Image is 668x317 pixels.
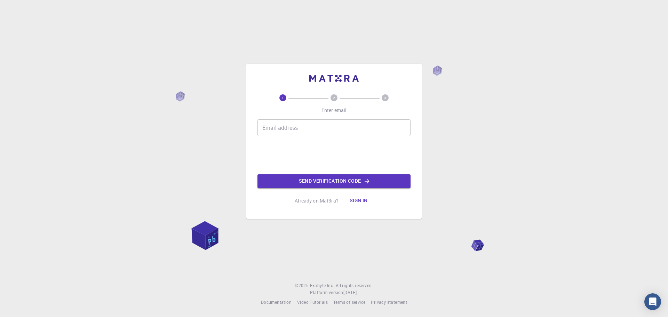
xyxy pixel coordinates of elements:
span: Terms of service [333,299,365,305]
span: Platform version [310,289,343,296]
a: Documentation [261,299,292,306]
a: [DATE]. [343,289,358,296]
text: 3 [384,95,386,100]
div: Open Intercom Messenger [644,293,661,310]
span: Documentation [261,299,292,305]
text: 2 [333,95,335,100]
span: Exabyte Inc. [310,283,334,288]
span: [DATE] . [343,290,358,295]
span: Privacy statement [371,299,407,305]
a: Exabyte Inc. [310,282,334,289]
button: Sign in [344,194,373,208]
button: Send verification code [257,174,411,188]
a: Terms of service [333,299,365,306]
text: 1 [282,95,284,100]
p: Already on Mat3ra? [295,197,339,204]
span: All rights reserved. [336,282,373,289]
a: Privacy statement [371,299,407,306]
span: © 2025 [295,282,310,289]
span: Video Tutorials [297,299,328,305]
a: Video Tutorials [297,299,328,306]
iframe: reCAPTCHA [281,142,387,169]
p: Enter email [321,107,347,114]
